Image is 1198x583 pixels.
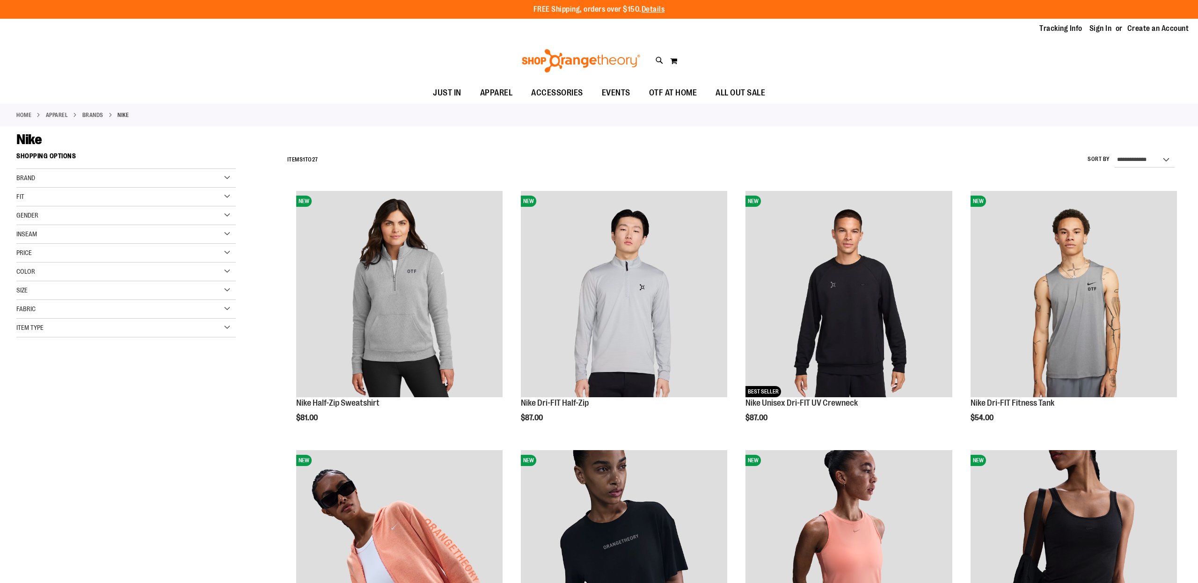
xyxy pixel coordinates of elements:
[117,111,129,119] strong: Nike
[516,186,732,446] div: product
[16,211,38,219] span: Gender
[521,196,536,207] span: NEW
[16,324,44,331] span: Item Type
[521,398,589,408] a: Nike Dri-FIT Half-Zip
[531,82,583,103] span: ACCESSORIES
[296,398,380,408] a: Nike Half-Zip Sweatshirt
[16,174,35,182] span: Brand
[521,455,536,466] span: NEW
[296,455,312,466] span: NEW
[480,82,513,103] span: APPAREL
[745,455,761,466] span: NEW
[82,111,103,119] a: BRANDS
[296,191,503,399] a: Nike Half-Zip SweatshirtNEW
[745,386,781,397] span: BEST SELLER
[433,82,461,103] span: JUST IN
[971,398,1054,408] a: Nike Dri-FIT Fitness Tank
[642,5,665,14] a: Details
[745,191,952,397] img: Nike Unisex Dri-FIT UV Crewneck
[1089,23,1112,34] a: Sign In
[296,191,503,397] img: Nike Half-Zip Sweatshirt
[16,249,32,256] span: Price
[1088,155,1110,163] label: Sort By
[16,131,42,147] span: Nike
[287,153,318,167] h2: Items to
[1127,23,1189,34] a: Create an Account
[16,111,31,119] a: Home
[971,196,986,207] span: NEW
[16,305,36,313] span: Fabric
[745,196,761,207] span: NEW
[716,82,765,103] span: ALL OUT SALE
[292,186,507,446] div: product
[649,82,697,103] span: OTF AT HOME
[521,191,727,397] img: Nike Dri-FIT Half-Zip
[971,414,995,422] span: $54.00
[312,156,318,163] span: 27
[16,268,35,275] span: Color
[602,82,630,103] span: EVENTS
[46,111,68,119] a: APPAREL
[1039,23,1082,34] a: Tracking Info
[16,193,24,200] span: Fit
[296,196,312,207] span: NEW
[971,455,986,466] span: NEW
[745,191,952,399] a: Nike Unisex Dri-FIT UV CrewneckNEWBEST SELLER
[16,148,236,169] strong: Shopping Options
[745,398,858,408] a: Nike Unisex Dri-FIT UV Crewneck
[16,286,28,294] span: Size
[533,4,665,15] p: FREE Shipping, orders over $150.
[745,414,769,422] span: $87.00
[521,191,727,399] a: Nike Dri-FIT Half-ZipNEW
[971,191,1177,399] a: Nike Dri-FIT Fitness TankNEW
[296,414,319,422] span: $81.00
[303,156,305,163] span: 1
[520,49,642,73] img: Shop Orangetheory
[966,186,1182,446] div: product
[971,191,1177,397] img: Nike Dri-FIT Fitness Tank
[741,186,957,446] div: product
[521,414,544,422] span: $87.00
[16,230,37,238] span: Inseam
